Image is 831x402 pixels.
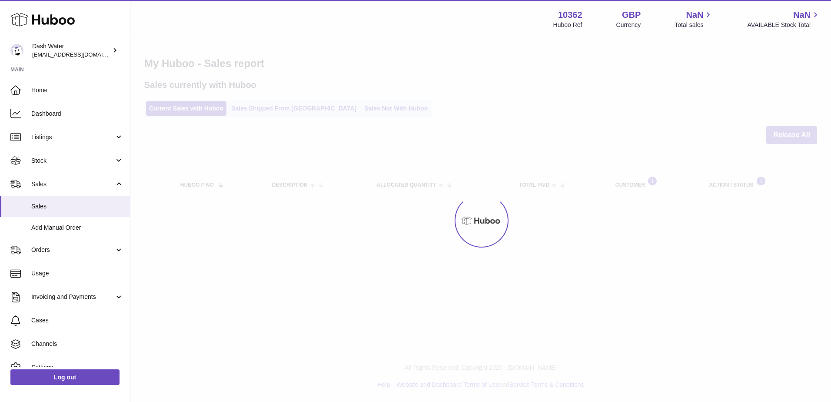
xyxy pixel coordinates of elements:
span: AVAILABLE Stock Total [747,21,821,29]
span: Stock [31,157,114,165]
span: Channels [31,340,123,348]
span: Cases [31,316,123,325]
a: NaN AVAILABLE Stock Total [747,9,821,29]
span: Settings [31,363,123,372]
span: Listings [31,133,114,141]
a: NaN Total sales [675,9,713,29]
span: [EMAIL_ADDRESS][DOMAIN_NAME] [32,51,128,58]
img: internalAdmin-10362@internal.huboo.com [10,44,23,57]
span: Sales [31,180,114,188]
div: Huboo Ref [553,21,582,29]
strong: GBP [622,9,641,21]
span: Add Manual Order [31,224,123,232]
a: Log out [10,369,120,385]
span: Orders [31,246,114,254]
span: Dashboard [31,110,123,118]
div: Currency [616,21,641,29]
span: Home [31,86,123,94]
strong: 10362 [558,9,582,21]
span: NaN [686,9,703,21]
span: Invoicing and Payments [31,293,114,301]
span: Sales [31,202,123,211]
div: Dash Water [32,42,110,59]
span: NaN [793,9,811,21]
span: Usage [31,269,123,278]
span: Total sales [675,21,713,29]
